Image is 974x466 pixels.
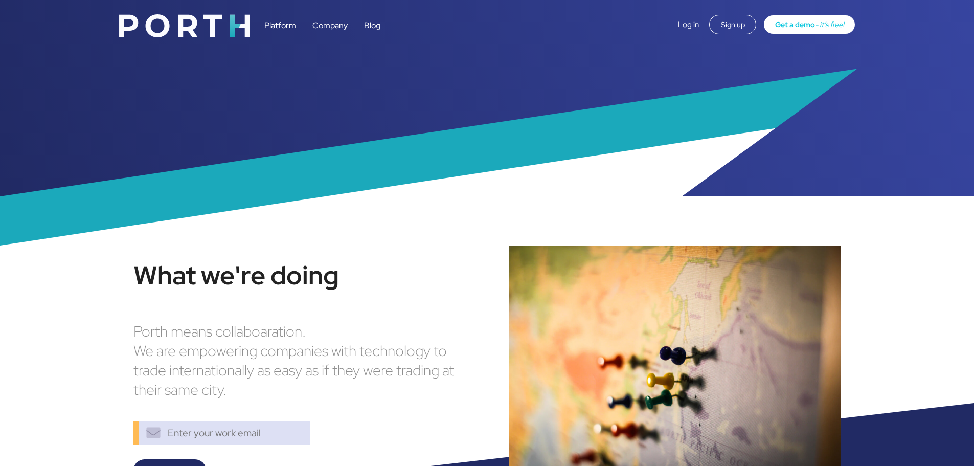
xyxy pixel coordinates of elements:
span: Get a demo [775,19,815,29]
a: Sign up [709,19,756,30]
input: Enter your work email [168,421,310,445]
span: - it’s free! [815,19,844,29]
a: Platform [264,20,296,31]
div: Sign up [709,15,756,34]
div: What we're doing [133,258,465,292]
div: We are empowering companies with technology to trade internationally as easy as if they were trad... [133,341,465,400]
div: Porth means collaboaration. [133,322,465,341]
a: Log in [678,19,699,30]
a: Blog [364,20,380,31]
a: Company [312,20,348,31]
a: Get a demo- it’s free! [764,15,855,34]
